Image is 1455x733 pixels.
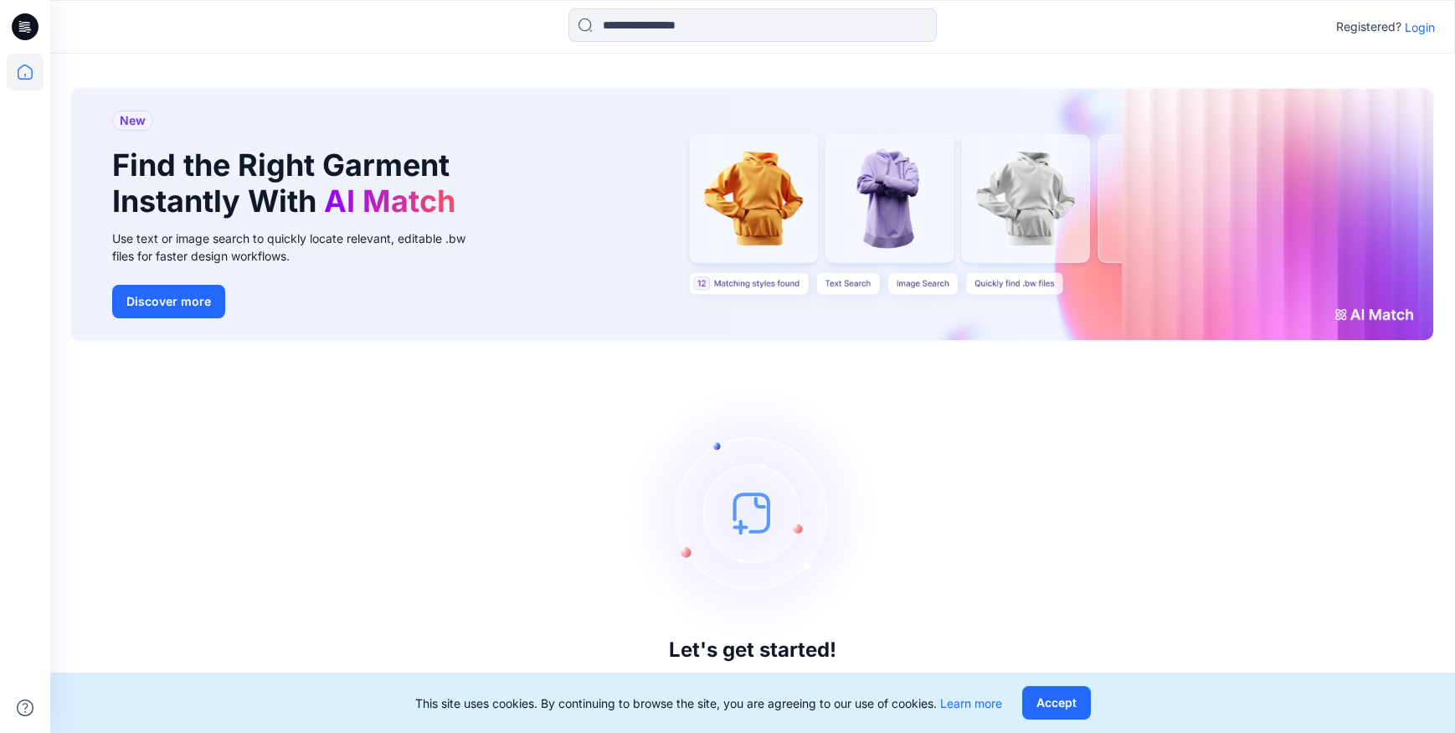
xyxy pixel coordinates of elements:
button: Accept [1022,686,1091,720]
h3: Let's get started! [669,638,836,662]
a: Learn more [940,696,1002,710]
button: Discover more [112,285,225,318]
p: Registered? [1336,17,1401,37]
img: empty-state-image.svg [627,387,878,638]
p: Click New to add a style or create a folder. [616,668,889,689]
p: Login [1405,18,1435,36]
span: New [120,111,146,131]
h1: Find the Right Garment Instantly With [112,147,464,219]
div: Use text or image search to quickly locate relevant, editable .bw files for faster design workflows. [112,230,489,265]
span: AI Match [324,183,455,219]
p: This site uses cookies. By continuing to browse the site, you are agreeing to our use of cookies. [415,694,1002,712]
